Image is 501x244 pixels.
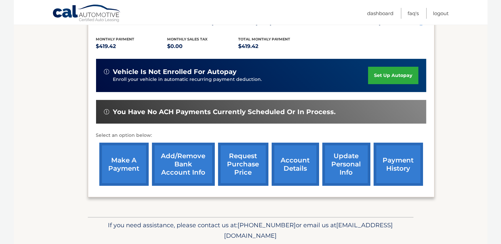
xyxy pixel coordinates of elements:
[433,8,449,19] a: Logout
[322,143,370,186] a: update personal info
[367,8,394,19] a: Dashboard
[238,42,310,51] p: $419.42
[167,42,238,51] p: $0.00
[408,8,419,19] a: FAQ's
[113,68,237,76] span: vehicle is not enrolled for autopay
[238,221,296,229] span: [PHONE_NUMBER]
[104,109,109,114] img: alert-white.svg
[96,37,135,41] span: Monthly Payment
[92,220,409,241] p: If you need assistance, please contact us at: or email us at
[113,76,368,83] p: Enroll your vehicle in automatic recurring payment deduction.
[374,143,423,186] a: payment history
[218,143,268,186] a: request purchase price
[104,69,109,74] img: alert-white.svg
[238,37,290,41] span: Total Monthly Payment
[167,37,208,41] span: Monthly sales Tax
[96,42,167,51] p: $419.42
[272,143,319,186] a: account details
[96,132,426,139] p: Select an option below:
[368,67,418,84] a: set up autopay
[99,143,149,186] a: make a payment
[152,143,215,186] a: Add/Remove bank account info
[52,4,121,23] a: Cal Automotive
[224,221,393,239] span: [EMAIL_ADDRESS][DOMAIN_NAME]
[113,108,336,116] span: You have no ACH payments currently scheduled or in process.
